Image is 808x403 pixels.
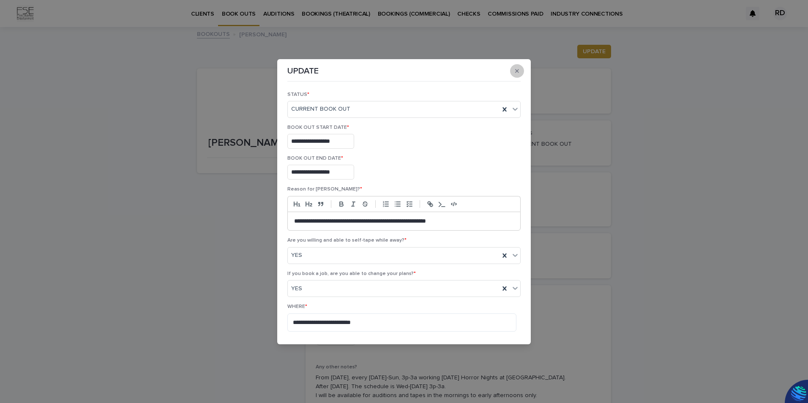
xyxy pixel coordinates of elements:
[287,66,319,76] p: UPDATE
[287,304,307,309] span: WHERE
[291,251,302,260] span: YES
[287,187,362,192] span: Reason for [PERSON_NAME]?
[291,284,302,293] span: YES
[287,271,416,276] span: If you book a job, are you able to change your plans?
[287,156,343,161] span: BOOK OUT END DATE
[287,125,349,130] span: BOOK OUT START DATE
[287,238,407,243] span: Are you willing and able to self-tape while away?
[287,92,309,97] span: STATUS
[291,105,350,114] span: CURRENT BOOK OUT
